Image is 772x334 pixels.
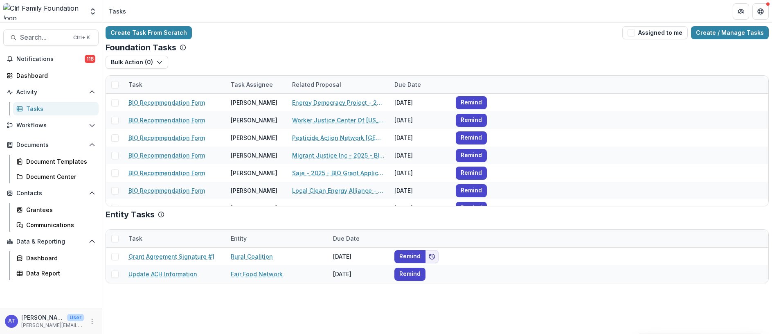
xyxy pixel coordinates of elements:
[328,234,365,243] div: Due Date
[292,98,385,107] a: Energy Democracy Project - 2025 - BIO Grant Application
[389,182,451,199] div: [DATE]
[109,7,126,16] div: Tasks
[16,89,86,96] span: Activity
[389,94,451,111] div: [DATE]
[231,151,277,160] div: [PERSON_NAME]
[124,230,226,247] div: Task
[292,186,385,195] a: Local Clean Energy Alliance - 2025 - BIO Grant Application
[13,251,99,265] a: Dashboard
[231,270,283,278] a: Fair Food Network
[328,230,389,247] div: Due Date
[456,114,487,127] button: Remind
[16,142,86,149] span: Documents
[16,238,86,245] span: Data & Reporting
[21,313,64,322] p: [PERSON_NAME]
[87,316,97,326] button: More
[328,265,389,283] div: [DATE]
[16,190,86,197] span: Contacts
[72,33,92,42] div: Ctrl + K
[13,170,99,183] a: Document Center
[3,138,99,151] button: Open Documents
[389,147,451,164] div: [DATE]
[16,56,85,63] span: Notifications
[106,210,155,219] p: Entity Tasks
[3,187,99,200] button: Open Contacts
[13,203,99,217] a: Grantees
[128,98,205,107] a: BIO Recommendation Form
[3,119,99,132] button: Open Workflows
[328,248,389,265] div: [DATE]
[292,151,385,160] a: Migrant Justice Inc - 2025 - BIO Grant Application
[106,56,168,69] button: Bulk Action (0)
[389,76,451,93] div: Due Date
[128,252,214,261] a: Grant Agreement Signature #1
[292,116,385,124] a: Worker Justice Center Of [US_STATE] Inc - 2025 - BIO Grant Application
[128,133,205,142] a: BIO Recommendation Form
[85,55,95,63] span: 118
[691,26,769,39] a: Create / Manage Tasks
[26,221,92,229] div: Communications
[456,167,487,180] button: Remind
[124,76,226,93] div: Task
[26,254,92,262] div: Dashboard
[8,318,15,324] div: Ann Thrupp
[226,234,252,243] div: Entity
[226,230,328,247] div: Entity
[425,250,439,263] button: Add to friends
[389,80,426,89] div: Due Date
[389,164,451,182] div: [DATE]
[106,43,176,52] p: Foundation Tasks
[231,186,277,195] div: [PERSON_NAME]
[231,204,277,212] div: [PERSON_NAME]
[456,149,487,162] button: Remind
[231,169,277,177] div: [PERSON_NAME]
[287,80,346,89] div: Related Proposal
[3,52,99,65] button: Notifications118
[389,199,451,217] div: [DATE]
[20,34,68,41] span: Search...
[622,26,688,39] button: Assigned to me
[26,205,92,214] div: Grantees
[3,69,99,82] a: Dashboard
[292,169,385,177] a: Saje - 2025 - BIO Grant Application
[26,172,92,181] div: Document Center
[456,184,487,197] button: Remind
[456,131,487,144] button: Remind
[26,269,92,278] div: Data Report
[456,202,487,215] button: Remind
[3,86,99,99] button: Open Activity
[16,122,86,129] span: Workflows
[226,80,278,89] div: Task Assignee
[394,250,425,263] button: Remind
[3,3,84,20] img: Clif Family Foundation logo
[733,3,749,20] button: Partners
[13,266,99,280] a: Data Report
[13,155,99,168] a: Document Templates
[128,270,197,278] a: Update ACH Information
[128,186,205,195] a: BIO Recommendation Form
[287,76,389,93] div: Related Proposal
[389,129,451,147] div: [DATE]
[292,133,385,142] a: Pesticide Action Network [GEOGRAPHIC_DATA] - 2025 - BIO Grant Application
[226,76,287,93] div: Task Assignee
[124,80,147,89] div: Task
[456,96,487,109] button: Remind
[128,204,205,212] a: BIO Recommendation Form
[231,252,273,261] a: Rural Coalition
[87,3,99,20] button: Open entity switcher
[106,5,129,17] nav: breadcrumb
[13,102,99,115] a: Tasks
[3,29,99,46] button: Search...
[389,111,451,129] div: [DATE]
[124,234,147,243] div: Task
[394,268,425,281] button: Remind
[231,133,277,142] div: [PERSON_NAME]
[67,314,84,321] p: User
[231,116,277,124] div: [PERSON_NAME]
[292,204,385,212] a: Sustainable Northwest - 2025 - BIO Grant Application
